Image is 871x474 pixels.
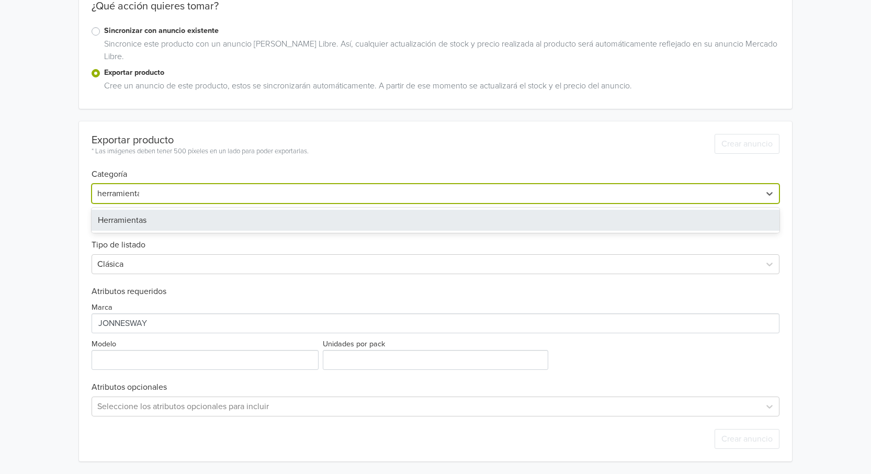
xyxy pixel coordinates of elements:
div: Cree un anuncio de este producto, estos se sincronizarán automáticamente. A partir de ese momento... [100,80,779,96]
h6: Atributos requeridos [92,287,779,297]
label: Sincronizar con anuncio existente [104,25,779,37]
div: Herramientas [92,210,779,231]
h6: Categoría [92,157,779,179]
div: Sincronice este producto con un anuncio [PERSON_NAME] Libre. Así, cualquier actualización de stoc... [100,38,779,67]
h6: Tipo de listado [92,228,779,250]
h6: Atributos opcionales [92,382,779,392]
div: Exportar producto [92,134,309,146]
button: Crear anuncio [715,134,779,154]
label: Marca [92,302,112,313]
label: Unidades por pack [323,338,385,350]
label: Modelo [92,338,116,350]
div: * Las imágenes deben tener 500 píxeles en un lado para poder exportarlas. [92,146,309,157]
label: Exportar producto [104,67,779,78]
button: Crear anuncio [715,429,779,449]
